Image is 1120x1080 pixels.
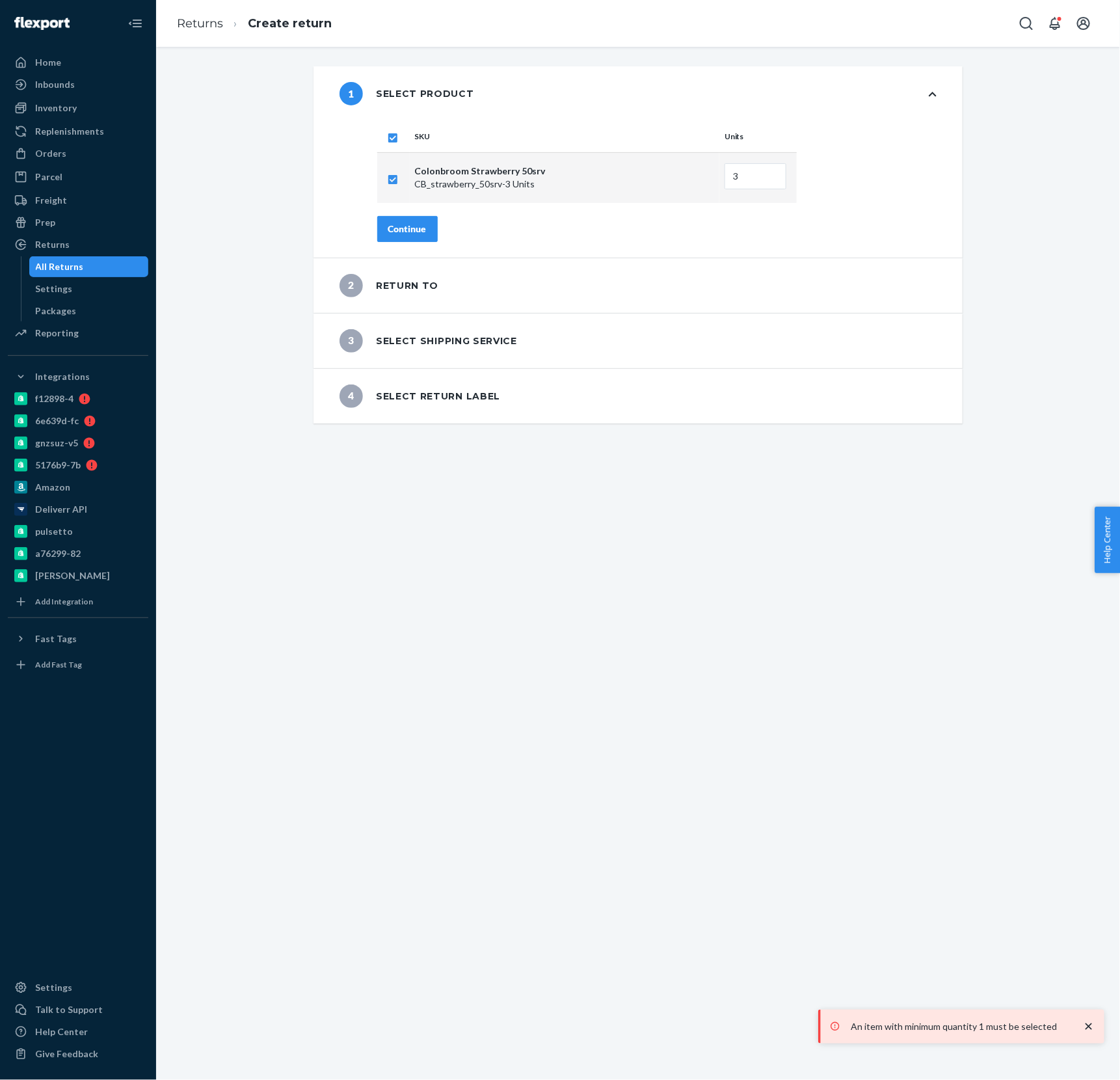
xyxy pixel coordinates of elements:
a: Deliverr API [8,499,148,520]
div: pulsetto [35,525,73,538]
div: Freight [35,194,67,207]
div: Select product [340,82,474,105]
div: Return to [340,274,438,297]
a: Orders [8,143,148,164]
a: gnzsuz-v5 [8,433,148,453]
a: Returns [177,16,223,31]
a: 6e639d-fc [8,411,148,431]
div: f12898-4 [35,392,73,405]
button: Integrations [8,366,148,387]
button: Help Center [1095,507,1120,573]
th: Units [719,121,797,152]
a: Replenishments [8,121,148,142]
button: Continue [377,216,438,242]
div: a76299-82 [35,547,81,560]
div: All Returns [36,260,84,273]
a: f12898-4 [8,388,148,409]
span: 3 [340,329,363,353]
div: Integrations [35,370,90,383]
div: Inventory [35,101,77,115]
div: Orders [35,147,66,160]
a: Add Fast Tag [8,655,148,675]
a: Add Integration [8,591,148,612]
button: Open account menu [1071,10,1097,36]
a: [PERSON_NAME] [8,565,148,586]
a: Create return [248,16,332,31]
div: Talk to Support [35,1003,103,1016]
div: Amazon [35,481,70,494]
span: 1 [340,82,363,105]
div: Packages [36,304,77,317]
a: Freight [8,190,148,211]
div: Returns [35,238,70,251]
a: Settings [29,278,149,299]
button: Close Navigation [122,10,148,36]
div: Replenishments [35,125,104,138]
div: Select shipping service [340,329,517,353]
a: pulsetto [8,521,148,542]
svg: close toast [1082,1020,1095,1033]
a: Parcel [8,167,148,187]
a: Prep [8,212,148,233]
div: Add Fast Tag [35,659,82,670]
button: Give Feedback [8,1044,148,1064]
div: Deliverr API [35,503,87,516]
a: Settings [8,977,148,998]
a: Home [8,52,148,73]
a: a76299-82 [8,543,148,564]
div: Inbounds [35,78,75,91]
a: Inbounds [8,74,148,95]
a: Packages [29,301,149,321]
a: Talk to Support [8,999,148,1020]
span: 4 [340,385,363,408]
th: SKU [410,121,719,152]
div: Settings [35,981,72,994]
p: An item with minimum quantity 1 must be selected [851,1020,1069,1033]
a: Reporting [8,323,148,344]
a: All Returns [29,256,149,277]
div: Parcel [35,170,62,183]
div: Settings [36,282,73,295]
img: Flexport logo [14,17,70,30]
div: Reporting [35,327,79,340]
div: Fast Tags [35,632,77,645]
button: Open notifications [1042,10,1068,36]
input: Enter quantity [725,163,786,189]
a: Amazon [8,477,148,498]
div: Help Center [35,1025,88,1038]
div: Select return label [340,385,500,408]
a: Returns [8,234,148,255]
div: Continue [388,223,427,236]
p: Colonbroom Strawberry 50srv [415,165,714,178]
button: Fast Tags [8,628,148,649]
div: Add Integration [35,596,93,607]
p: CB_strawberry_50srv - 3 Units [415,178,714,191]
a: Inventory [8,98,148,118]
span: 2 [340,274,363,297]
button: Open Search Box [1013,10,1039,36]
div: Give Feedback [35,1047,98,1060]
ol: breadcrumbs [167,5,342,43]
div: 6e639d-fc [35,414,79,427]
a: 5176b9-7b [8,455,148,476]
div: gnzsuz-v5 [35,437,78,450]
a: Help Center [8,1021,148,1042]
div: Prep [35,216,55,229]
div: 5176b9-7b [35,459,81,472]
div: [PERSON_NAME] [35,569,110,582]
div: Home [35,56,61,69]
